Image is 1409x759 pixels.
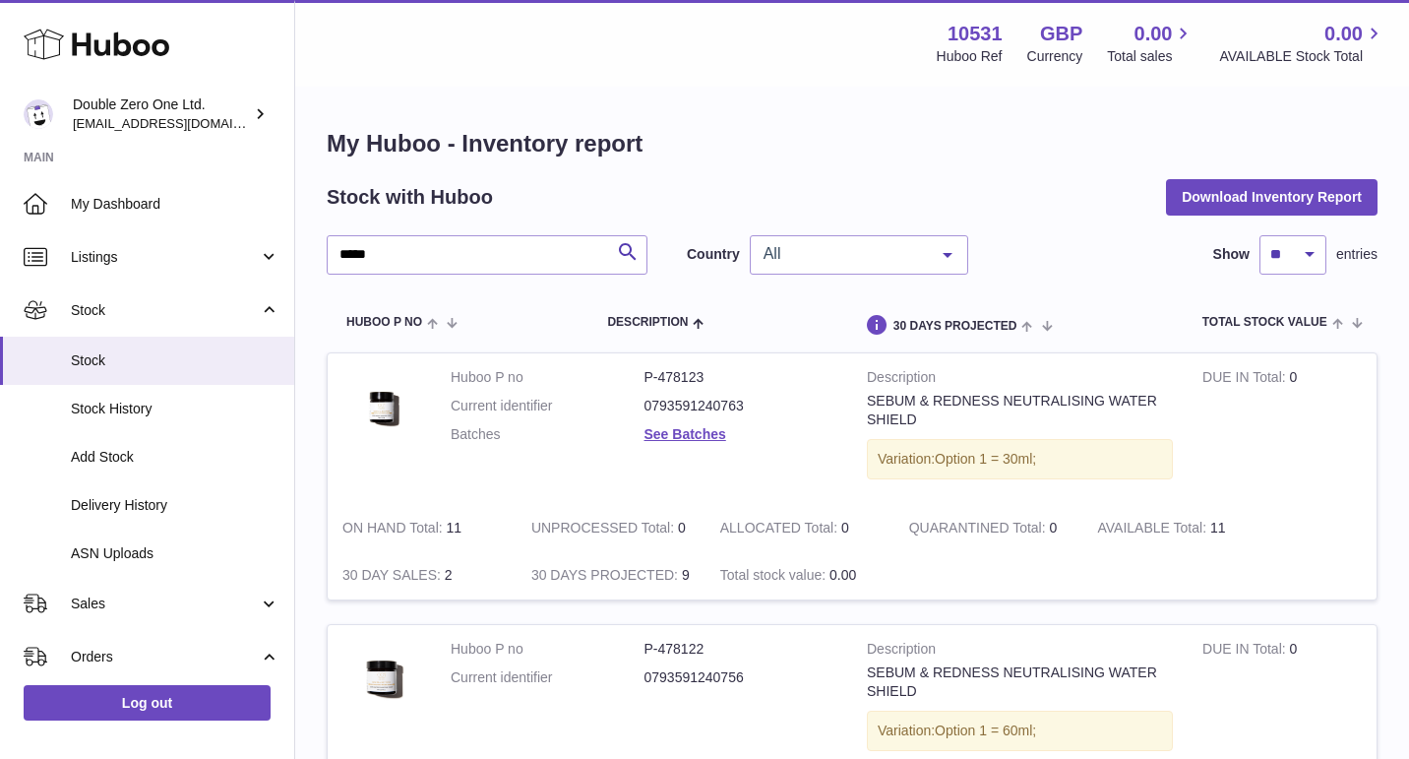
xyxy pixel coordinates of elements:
[1107,47,1195,66] span: Total sales
[1219,21,1385,66] a: 0.00 AVAILABLE Stock Total
[73,95,250,133] div: Double Zero One Ltd.
[451,668,644,687] dt: Current identifier
[1040,21,1082,47] strong: GBP
[1083,504,1272,552] td: 11
[1027,47,1083,66] div: Currency
[644,426,726,442] a: See Batches
[328,551,517,600] td: 2
[705,504,894,552] td: 0
[644,368,838,387] dd: P-478123
[71,195,279,214] span: My Dashboard
[1188,353,1377,504] td: 0
[1213,245,1250,264] label: Show
[644,397,838,415] dd: 0793591240763
[71,448,279,467] span: Add Stock
[829,567,856,583] span: 0.00
[1202,641,1289,662] strong: DUE IN Total
[342,368,421,447] img: product image
[867,640,1173,664] strong: Description
[935,723,1036,738] span: Option 1 = 60ml;
[867,368,1173,392] strong: Description
[451,640,644,659] dt: Huboo P no
[1202,369,1289,390] strong: DUE IN Total
[517,551,705,600] td: 9
[71,496,279,515] span: Delivery History
[71,400,279,418] span: Stock History
[71,351,279,370] span: Stock
[328,504,517,552] td: 11
[342,567,445,588] strong: 30 DAY SALES
[1098,520,1210,540] strong: AVAILABLE Total
[1050,520,1058,536] span: 0
[71,544,279,563] span: ASN Uploads
[71,648,259,666] span: Orders
[937,47,1003,66] div: Huboo Ref
[759,244,928,264] span: All
[71,301,259,320] span: Stock
[327,128,1378,159] h1: My Huboo - Inventory report
[720,520,841,540] strong: ALLOCATED Total
[1134,21,1173,47] span: 0.00
[893,320,1017,333] span: 30 DAYS PROJECTED
[1336,245,1378,264] span: entries
[71,595,259,613] span: Sales
[644,668,838,687] dd: 0793591240756
[451,425,644,444] dt: Batches
[1166,179,1378,215] button: Download Inventory Report
[1202,316,1327,329] span: Total stock value
[867,439,1173,479] div: Variation:
[451,368,644,387] dt: Huboo P no
[342,520,447,540] strong: ON HAND Total
[73,115,289,131] span: [EMAIL_ADDRESS][DOMAIN_NAME]
[451,397,644,415] dt: Current identifier
[935,451,1036,467] span: Option 1 = 30ml;
[644,640,838,659] dd: P-478122
[948,21,1003,47] strong: 10531
[687,245,740,264] label: Country
[1107,21,1195,66] a: 0.00 Total sales
[24,685,271,721] a: Log out
[24,99,53,129] img: hello@001skincare.com
[867,664,1173,701] div: SEBUM & REDNESS NEUTRALISING WATER SHIELD
[346,316,422,329] span: Huboo P no
[720,567,829,588] strong: Total stock value
[517,504,705,552] td: 0
[342,640,421,719] img: product image
[327,184,493,211] h2: Stock with Huboo
[607,316,688,329] span: Description
[1324,21,1363,47] span: 0.00
[531,567,682,588] strong: 30 DAYS PROJECTED
[71,248,259,267] span: Listings
[867,392,1173,429] div: SEBUM & REDNESS NEUTRALISING WATER SHIELD
[909,520,1050,540] strong: QUARANTINED Total
[867,711,1173,751] div: Variation:
[1219,47,1385,66] span: AVAILABLE Stock Total
[531,520,678,540] strong: UNPROCESSED Total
